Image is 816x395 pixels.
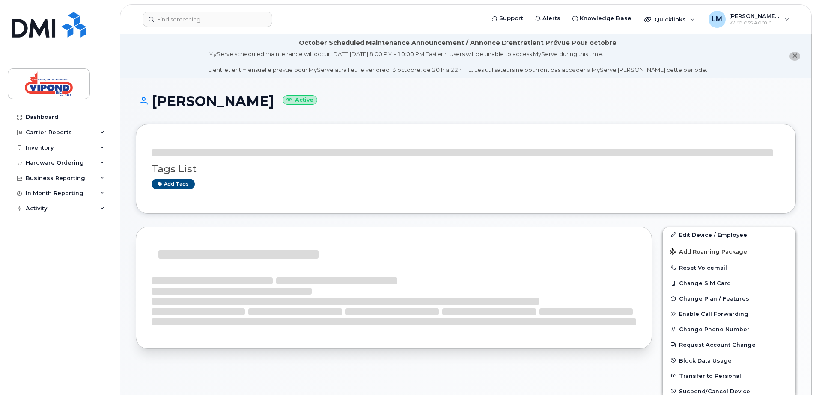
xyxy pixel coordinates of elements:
button: Add Roaming Package [663,242,795,260]
a: Add tags [152,179,195,189]
span: Add Roaming Package [670,248,747,256]
button: Reset Voicemail [663,260,795,275]
button: Transfer to Personal [663,368,795,383]
small: Active [283,95,317,105]
span: Change Plan / Features [679,295,749,302]
div: MyServe scheduled maintenance will occur [DATE][DATE] 8:00 PM - 10:00 PM Eastern. Users will be u... [208,50,707,74]
button: Change Phone Number [663,321,795,337]
h1: [PERSON_NAME] [136,94,796,109]
button: close notification [789,52,800,61]
a: Edit Device / Employee [663,227,795,242]
h3: Tags List [152,164,780,174]
button: Enable Call Forwarding [663,306,795,321]
button: Block Data Usage [663,353,795,368]
div: October Scheduled Maintenance Announcement / Annonce D'entretient Prévue Pour octobre [299,38,616,47]
button: Request Account Change [663,337,795,352]
button: Change Plan / Features [663,291,795,306]
span: Suspend/Cancel Device [679,388,750,394]
span: Enable Call Forwarding [679,311,748,317]
button: Change SIM Card [663,275,795,291]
